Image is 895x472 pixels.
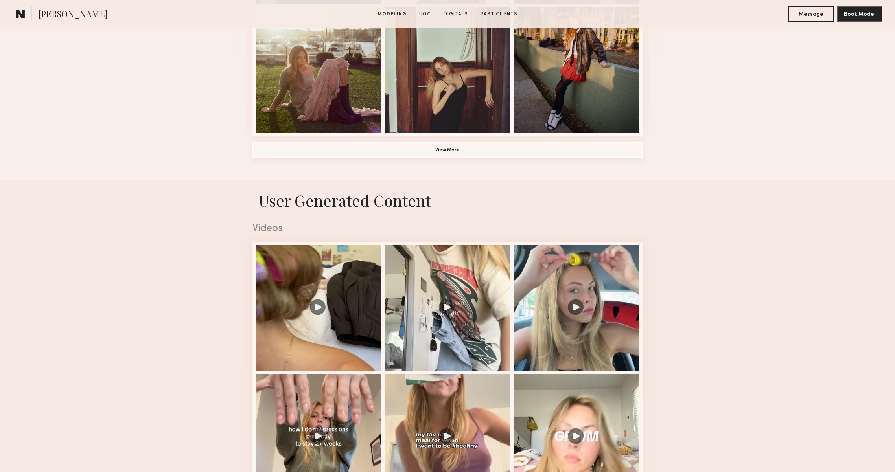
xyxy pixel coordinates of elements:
[837,6,882,22] button: Book Model
[477,11,521,18] a: Past Clients
[440,11,471,18] a: Digitals
[252,142,643,158] button: View More
[252,224,643,234] div: Videos
[837,10,882,17] a: Book Model
[246,190,649,211] h1: User Generated Content
[788,6,834,22] button: Message
[374,11,410,18] a: Modeling
[38,8,107,22] span: [PERSON_NAME]
[416,11,434,18] a: UGC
